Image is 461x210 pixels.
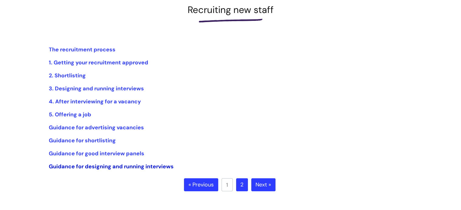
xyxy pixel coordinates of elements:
[49,111,91,118] a: 5. Offering a job
[49,163,174,170] a: Guidance for designing and running interviews
[49,72,86,79] a: 2. Shortlisting
[49,59,148,66] a: 1. Getting your recruitment approved
[49,150,144,157] a: Guidance for good interview panels
[49,137,116,144] a: Guidance for shortlisting
[222,178,233,191] a: 1
[236,178,248,192] a: 2
[251,178,276,192] a: Next »
[49,4,413,15] h1: Recruiting new staff
[49,46,115,53] a: The recruitment process
[49,85,144,92] a: 3. Designing and running interviews
[49,98,141,105] a: 4. After interviewing for a vacancy
[184,178,218,192] a: « Previous
[49,124,144,131] a: Guidance for advertising vacancies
